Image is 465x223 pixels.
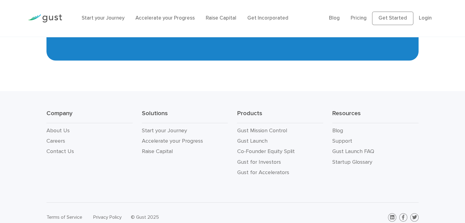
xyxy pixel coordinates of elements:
[237,148,294,155] a: Co-Founder Equity Split
[329,15,340,21] a: Blog
[206,15,236,21] a: Raise Capital
[237,138,267,144] a: Gust Launch
[46,148,74,155] a: Contact Us
[351,15,367,21] a: Pricing
[135,15,195,21] a: Accelerate your Progress
[93,214,122,220] a: Privacy Policy
[142,109,228,123] h3: Solutions
[237,169,289,176] a: Gust for Accelerators
[142,148,173,155] a: Raise Capital
[419,15,432,21] a: Login
[237,159,281,165] a: Gust for Investors
[332,109,419,123] h3: Resources
[247,15,288,21] a: Get Incorporated
[28,14,62,23] img: Gust Logo
[332,127,343,134] a: Blog
[332,148,374,155] a: Gust Launch FAQ
[142,127,187,134] a: Start your Journey
[237,127,287,134] a: Gust Mission Control
[46,138,65,144] a: Careers
[46,214,82,220] a: Terms of Service
[131,213,228,221] div: © Gust 2025
[237,109,323,123] h3: Products
[332,138,352,144] a: Support
[372,12,413,25] a: Get Started
[46,127,70,134] a: About Us
[332,159,372,165] a: Startup Glossary
[142,138,203,144] a: Accelerate your Progress
[46,109,133,123] h3: Company
[82,15,124,21] a: Start your Journey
